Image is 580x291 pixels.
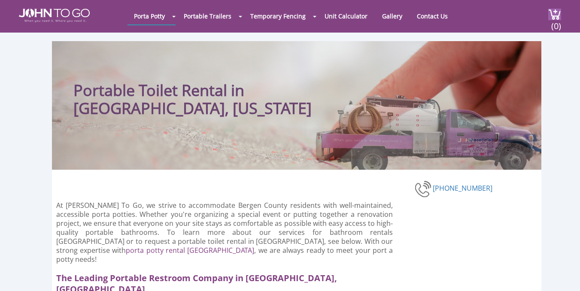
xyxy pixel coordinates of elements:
[56,201,393,264] p: At [PERSON_NAME] To Go, we strive to accommodate Bergen County residents with well-maintained, ac...
[128,8,171,24] a: Porta Potty
[410,8,454,24] a: Contact Us
[548,9,561,20] img: cart a
[244,8,312,24] a: Temporary Fencing
[126,246,254,255] a: porta potty rental [GEOGRAPHIC_DATA]
[305,90,537,170] img: Truck
[318,8,374,24] a: Unit Calculator
[415,180,433,198] img: phone-number
[376,8,409,24] a: Gallery
[551,13,561,32] span: (0)
[433,183,492,192] a: [PHONE_NUMBER]
[177,8,238,24] a: Portable Trailers
[546,257,580,291] button: Live Chat
[73,58,350,117] h1: Portable Toilet Rental in [GEOGRAPHIC_DATA], [US_STATE]
[19,9,90,22] img: JOHN to go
